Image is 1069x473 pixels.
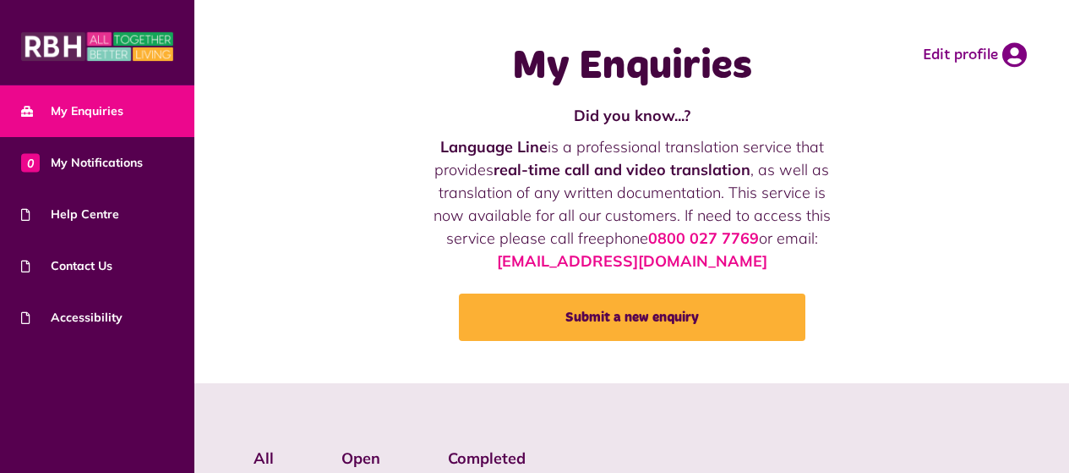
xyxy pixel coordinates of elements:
[648,228,759,248] a: 0800 027 7769
[497,251,767,271] a: [EMAIL_ADDRESS][DOMAIN_NAME]
[430,42,834,91] h1: My Enquiries
[21,102,123,120] span: My Enquiries
[923,42,1027,68] a: Edit profile
[21,309,123,327] span: Accessibility
[459,294,805,341] a: Submit a new enquiry
[440,137,548,157] strong: Language Line
[21,153,40,172] span: 0
[21,257,112,275] span: Contact Us
[430,135,834,272] p: is a professional translation service that provides , as well as translation of any written docum...
[21,206,119,223] span: Help Centre
[494,160,750,179] strong: real-time call and video translation
[21,154,143,172] span: My Notifications
[574,106,690,125] strong: Did you know...?
[21,30,173,63] img: MyRBH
